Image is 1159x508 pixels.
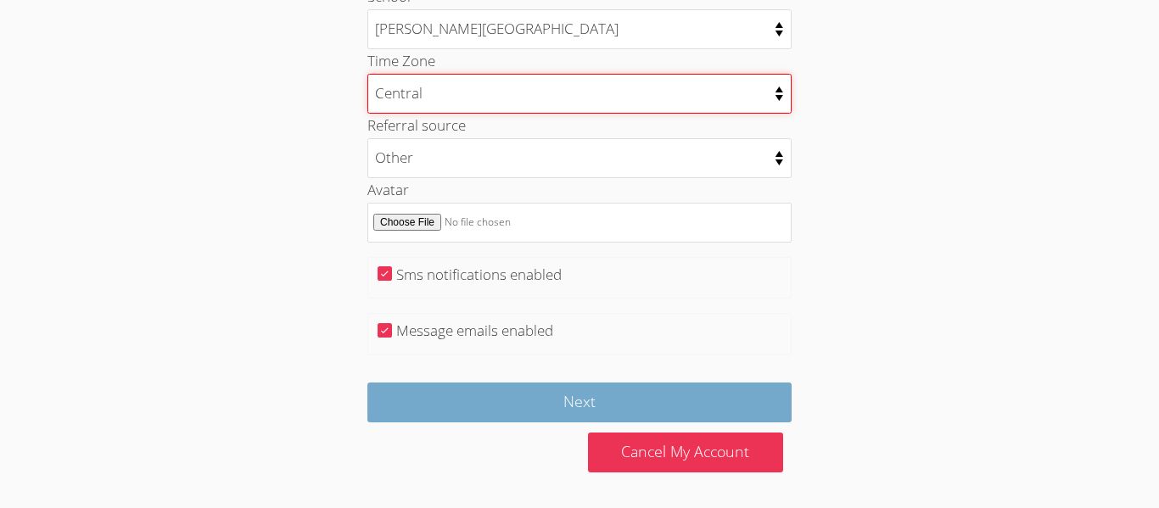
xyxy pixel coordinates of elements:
label: Referral source [367,115,466,135]
label: Avatar [367,180,409,199]
a: Cancel My Account [588,433,783,472]
label: Sms notifications enabled [396,265,562,284]
input: Next [367,382,792,422]
label: Message emails enabled [396,321,553,340]
label: Time Zone [367,51,435,70]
